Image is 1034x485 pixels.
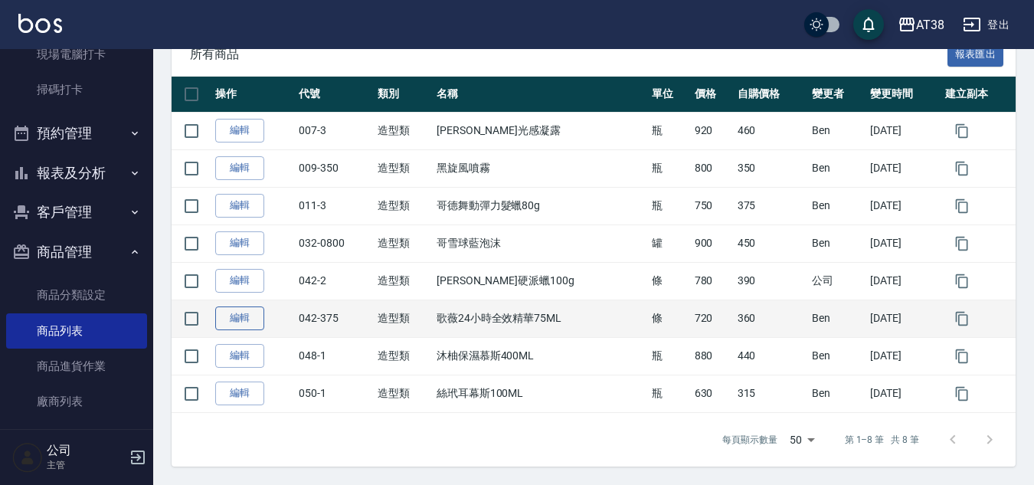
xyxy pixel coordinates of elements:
[691,149,734,187] td: 800
[47,458,125,472] p: 主管
[691,187,734,224] td: 750
[866,112,941,149] td: [DATE]
[808,375,867,412] td: Ben
[691,300,734,337] td: 720
[215,269,264,293] a: 編輯
[734,77,808,113] th: 自購價格
[866,224,941,262] td: [DATE]
[433,262,648,300] td: [PERSON_NAME]硬派蠟100g
[433,187,648,224] td: 哥德舞動彈力髮蠟80g
[215,382,264,405] a: 編輯
[648,149,691,187] td: 瓶
[374,149,433,187] td: 造型類
[734,262,808,300] td: 390
[691,77,734,113] th: 價格
[374,77,433,113] th: 類別
[648,262,691,300] td: 條
[6,232,147,272] button: 商品管理
[211,77,295,113] th: 操作
[808,112,867,149] td: Ben
[916,15,944,34] div: AT38
[295,224,374,262] td: 032-0800
[648,224,691,262] td: 罐
[433,149,648,187] td: 黑旋風噴霧
[691,224,734,262] td: 900
[866,262,941,300] td: [DATE]
[215,344,264,368] a: 編輯
[957,11,1016,39] button: 登出
[295,149,374,187] td: 009-350
[691,112,734,149] td: 920
[6,419,147,454] a: 盤點作業
[6,113,147,153] button: 預約管理
[433,77,648,113] th: 名稱
[947,46,1004,61] a: 報表匯出
[866,375,941,412] td: [DATE]
[18,14,62,33] img: Logo
[6,313,147,349] a: 商品列表
[6,37,147,72] a: 現場電腦打卡
[947,43,1004,67] button: 報表匯出
[808,262,867,300] td: 公司
[215,156,264,180] a: 編輯
[722,433,777,447] p: 每頁顯示數量
[808,77,867,113] th: 變更者
[6,192,147,232] button: 客戶管理
[691,337,734,375] td: 880
[215,306,264,330] a: 編輯
[734,149,808,187] td: 350
[691,262,734,300] td: 780
[691,375,734,412] td: 630
[374,375,433,412] td: 造型類
[6,384,147,419] a: 廠商列表
[866,300,941,337] td: [DATE]
[6,349,147,384] a: 商品進貨作業
[648,77,691,113] th: 單位
[808,224,867,262] td: Ben
[808,300,867,337] td: Ben
[295,300,374,337] td: 042-375
[734,112,808,149] td: 460
[433,224,648,262] td: 哥雪球藍泡沫
[734,187,808,224] td: 375
[734,337,808,375] td: 440
[433,337,648,375] td: 沐柚保濕慕斯400ML
[941,77,1016,113] th: 建立副本
[648,337,691,375] td: 瓶
[295,187,374,224] td: 011-3
[215,119,264,143] a: 編輯
[374,300,433,337] td: 造型類
[374,187,433,224] td: 造型類
[866,77,941,113] th: 變更時間
[433,112,648,149] td: [PERSON_NAME]光感凝露
[215,231,264,255] a: 編輯
[866,187,941,224] td: [DATE]
[845,433,919,447] p: 第 1–8 筆 共 8 筆
[808,337,867,375] td: Ben
[295,262,374,300] td: 042-2
[866,149,941,187] td: [DATE]
[295,375,374,412] td: 050-1
[12,442,43,473] img: Person
[374,262,433,300] td: 造型類
[808,187,867,224] td: Ben
[295,337,374,375] td: 048-1
[784,419,820,460] div: 50
[808,149,867,187] td: Ben
[433,300,648,337] td: 歌薇24小時全效精華75ML
[374,337,433,375] td: 造型類
[853,9,884,40] button: save
[47,443,125,458] h5: 公司
[648,112,691,149] td: 瓶
[648,187,691,224] td: 瓶
[6,277,147,313] a: 商品分類設定
[374,224,433,262] td: 造型類
[648,375,691,412] td: 瓶
[734,224,808,262] td: 450
[374,112,433,149] td: 造型類
[648,300,691,337] td: 條
[734,375,808,412] td: 315
[295,77,374,113] th: 代號
[433,375,648,412] td: 絲玳耳幕斯100ML
[190,47,947,62] span: 所有商品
